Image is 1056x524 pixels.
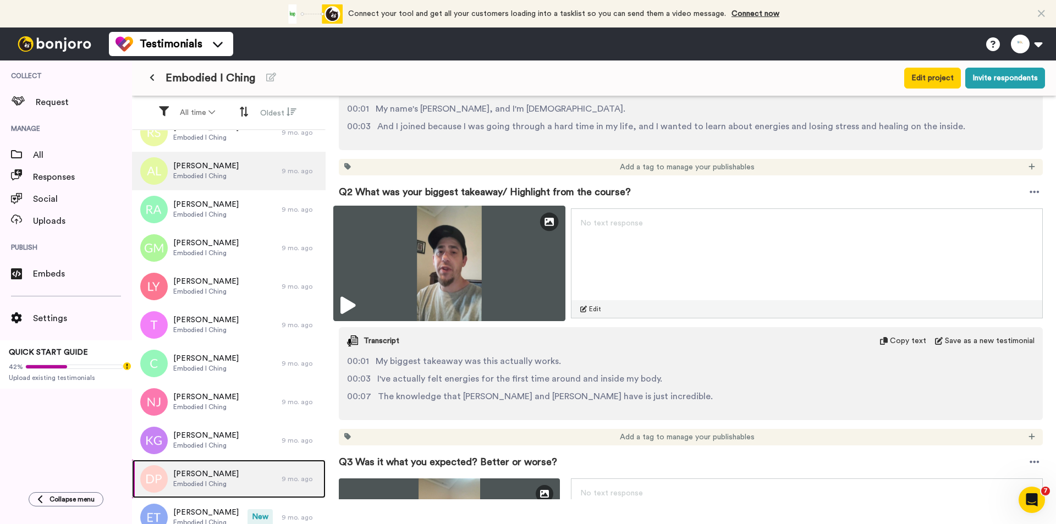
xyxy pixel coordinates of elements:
[36,96,132,109] span: Request
[580,219,643,227] span: No text response
[282,4,343,24] div: animation
[282,128,320,137] div: 9 mo. ago
[1019,487,1045,513] iframe: Intercom live chat
[965,68,1045,89] button: Invite respondents
[140,196,168,223] img: ra.png
[173,430,239,441] span: [PERSON_NAME]
[173,133,239,142] span: Embodied I Ching
[1041,487,1050,495] span: 7
[140,36,202,52] span: Testimonials
[173,315,239,326] span: [PERSON_NAME]
[132,152,326,190] a: [PERSON_NAME]Embodied I Ching9 mo. ago
[347,102,369,115] span: 00:01
[732,10,779,18] a: Connect now
[589,305,601,313] span: Edit
[173,507,239,518] span: [PERSON_NAME]
[140,119,168,146] img: rs.png
[9,349,88,356] span: QUICK START GUIDE
[9,373,123,382] span: Upload existing testimonials
[348,10,726,18] span: Connect your tool and get all your customers loading into a tasklist so you can send them a video...
[132,229,326,267] a: [PERSON_NAME]Embodied I Ching9 mo. ago
[904,68,961,89] button: Edit project
[140,388,168,416] img: nj.png
[33,214,132,228] span: Uploads
[173,276,239,287] span: [PERSON_NAME]
[173,199,239,210] span: [PERSON_NAME]
[132,306,326,344] a: [PERSON_NAME]Embodied I Ching9 mo. ago
[173,249,239,257] span: Embodied I Ching
[282,513,320,522] div: 9 mo. ago
[33,312,132,325] span: Settings
[282,205,320,214] div: 9 mo. ago
[173,402,239,411] span: Embodied I Ching
[347,372,371,385] span: 00:03
[50,495,95,504] span: Collapse menu
[945,335,1035,346] span: Save as a new testimonial
[364,335,399,346] span: Transcript
[282,321,320,329] div: 9 mo. ago
[132,383,326,421] a: [PERSON_NAME]Embodied I Ching9 mo. ago
[9,362,23,371] span: 42%
[132,421,326,460] a: [PERSON_NAME]Embodied I Ching9 mo. ago
[13,36,96,52] img: bj-logo-header-white.svg
[376,355,561,368] span: My biggest takeaway was this actually works.
[333,206,565,321] img: 7603f2aa-0672-4fbe-b093-66cc1246481a-thumbnail_full-1731314603.jpg
[173,238,239,249] span: [PERSON_NAME]
[116,35,133,53] img: tm-color.svg
[254,102,303,123] button: Oldest
[122,361,132,371] div: Tooltip anchor
[132,190,326,229] a: [PERSON_NAME]Embodied I Ching9 mo. ago
[33,170,132,184] span: Responses
[282,398,320,406] div: 9 mo. ago
[140,465,168,493] img: dp.png
[140,273,168,300] img: ly.png
[347,120,371,133] span: 00:03
[173,441,239,450] span: Embodied I Ching
[282,282,320,291] div: 9 mo. ago
[132,344,326,383] a: [PERSON_NAME]Embodied I Ching9 mo. ago
[29,492,103,506] button: Collapse menu
[890,335,926,346] span: Copy text
[173,326,239,334] span: Embodied I Ching
[173,287,239,296] span: Embodied I Ching
[173,364,239,373] span: Embodied I Ching
[282,244,320,252] div: 9 mo. ago
[339,184,631,200] span: Q2 What was your biggest takeaway/ Highlight from the course?
[347,335,358,346] img: transcript.svg
[173,172,239,180] span: Embodied I Ching
[173,103,222,123] button: All time
[132,113,326,152] a: [PERSON_NAME]Embodied I Ching9 mo. ago
[620,162,755,173] span: Add a tag to manage your publishables
[347,355,369,368] span: 00:01
[173,468,239,479] span: [PERSON_NAME]
[620,432,755,443] span: Add a tag to manage your publishables
[33,267,132,280] span: Embeds
[376,102,625,115] span: My name's [PERSON_NAME], and I'm [DEMOGRAPHIC_DATA].
[282,359,320,368] div: 9 mo. ago
[33,192,132,206] span: Social
[377,372,662,385] span: I've actually felt energies for the first time around and inside my body.
[378,390,713,403] span: The knowledge that [PERSON_NAME] and [PERSON_NAME] have is just incredible.
[140,311,168,339] img: t.png
[140,157,168,185] img: al.png
[132,460,326,498] a: [PERSON_NAME]Embodied I Ching9 mo. ago
[339,454,557,470] span: Q3 Was it what you expected? Better or worse?
[282,436,320,445] div: 9 mo. ago
[173,479,239,488] span: Embodied I Ching
[282,475,320,483] div: 9 mo. ago
[132,267,326,306] a: [PERSON_NAME]Embodied I Ching9 mo. ago
[377,120,965,133] span: And I joined because I was going through a hard time in my life, and I wanted to learn about ener...
[580,489,643,497] span: No text response
[173,210,239,219] span: Embodied I Ching
[173,161,239,172] span: [PERSON_NAME]
[173,391,239,402] span: [PERSON_NAME]
[166,70,255,86] span: Embodied I Ching
[347,390,371,403] span: 00:07
[173,353,239,364] span: [PERSON_NAME]
[140,350,168,377] img: c.png
[282,167,320,175] div: 9 mo. ago
[140,427,168,454] img: kg.png
[140,234,168,262] img: gm.png
[33,148,132,162] span: All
